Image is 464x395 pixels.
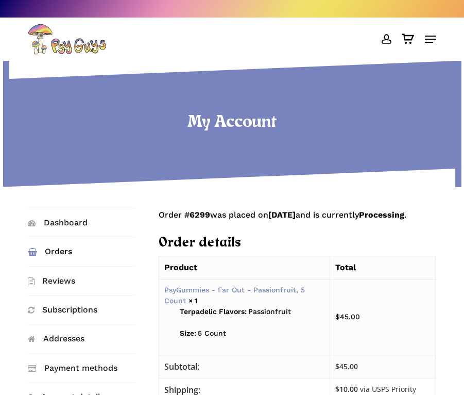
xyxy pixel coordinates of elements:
[397,24,420,55] a: Cart
[188,297,198,305] strong: × 1
[28,354,135,382] a: Payment methods
[159,355,330,378] th: Subtotal:
[28,325,135,353] a: Addresses
[164,286,305,305] a: PsyGummies - Far Out - Passionfruit, 5 Count
[335,312,360,321] bdi: 45.00
[335,361,358,371] span: 45.00
[180,328,196,339] strong: Size:
[268,210,296,220] mark: [DATE]
[159,235,436,252] h2: Order details
[28,237,135,266] a: Orders
[159,256,330,279] th: Product
[28,208,135,237] a: Dashboard
[28,24,106,55] img: PsyGuys
[359,210,404,220] mark: Processing
[335,361,339,371] span: $
[335,312,340,321] span: $
[335,384,358,394] span: 10.00
[330,256,436,279] th: Total
[180,328,324,350] p: 5 Count
[425,34,436,44] a: Navigation Menu
[28,267,135,295] a: Reviews
[190,210,210,220] mark: 6299
[28,295,135,324] a: Subscriptions
[335,384,339,394] span: $
[180,306,324,328] p: Passionfruit
[159,208,436,235] p: Order # was placed on and is currently .
[180,306,247,317] strong: Terpadelic Flavors:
